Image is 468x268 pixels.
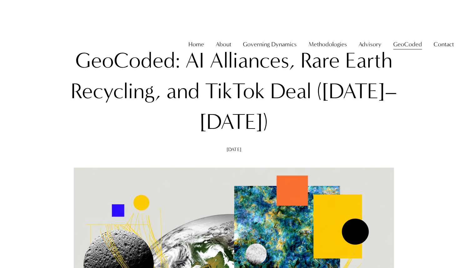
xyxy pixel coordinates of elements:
span: Advisory [359,39,381,50]
a: folder dropdown [309,38,347,50]
span: GeoCoded [393,39,422,50]
span: Governing Dynamics [243,39,297,50]
h1: GeoCoded: AI Alliances, Rare Earth Recycling, and TikTok Deal ([DATE]–[DATE]) [60,45,408,137]
a: folder dropdown [434,38,454,50]
a: folder dropdown [393,38,422,50]
span: [DATE] [227,146,241,152]
span: Methodologies [309,39,347,50]
img: Christopher Sanchez &amp; Co. [14,16,72,73]
span: Contact [434,39,454,50]
a: folder dropdown [216,38,231,50]
span: About [216,39,231,50]
a: folder dropdown [359,38,381,50]
a: Home [189,38,204,50]
a: folder dropdown [243,38,297,50]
